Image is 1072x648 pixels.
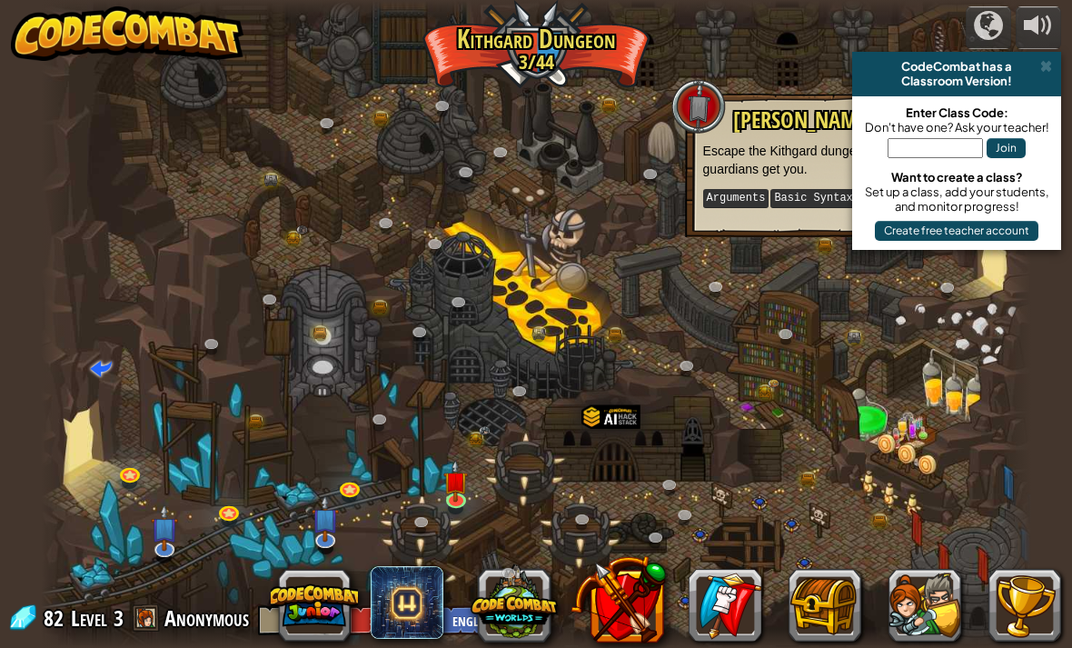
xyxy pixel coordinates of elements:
[703,189,769,208] kbd: Arguments
[71,603,107,633] span: Level
[861,184,1052,214] div: Set up a class, add your students, and monitor progress!
[703,142,996,178] p: Escape the Kithgard dungeons, and don't let the guardians get you.
[861,170,1052,184] div: Want to create a class?
[44,603,69,633] span: 82
[479,426,491,435] img: portrait.png
[859,74,1054,88] div: Classroom Version!
[296,225,308,234] img: portrait.png
[151,504,178,552] img: level-banner-unstarted-subscriber.png
[1016,6,1061,49] button: Adjust volume
[966,6,1011,49] button: Campaigns
[861,120,1052,135] div: Don't have one? Ask your teacher!
[312,494,339,542] img: level-banner-unstarted-subscriber.png
[859,59,1054,74] div: CodeCombat has a
[875,221,1038,241] button: Create free teacher account
[114,603,124,633] span: 3
[444,460,469,502] img: level-banner-unstarted.png
[770,189,856,208] kbd: Basic Syntax
[733,105,942,135] span: [PERSON_NAME] (Locked)
[258,605,340,635] button: Log In
[987,138,1026,158] button: Join
[164,603,249,633] span: Anonymous
[768,379,779,388] img: portrait.png
[861,105,1052,120] div: Enter Class Code:
[11,6,243,61] img: CodeCombat - Learn how to code by playing a game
